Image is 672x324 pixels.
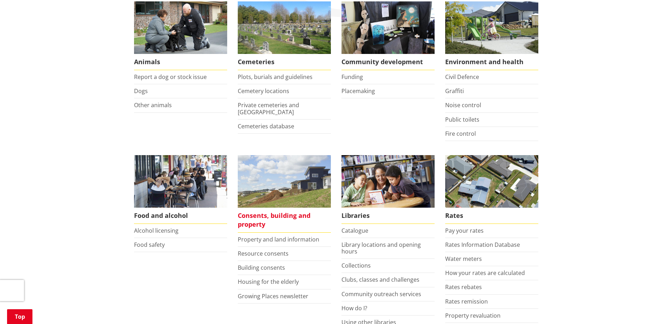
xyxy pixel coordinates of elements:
span: Rates [445,208,538,224]
a: Food and Alcohol in the Waikato Food and alcohol [134,155,227,224]
a: Other animals [134,101,172,109]
span: Food and alcohol [134,208,227,224]
img: Animal Control [134,1,227,54]
a: How do I? [341,304,367,312]
a: Noise control [445,101,481,109]
a: Clubs, classes and challenges [341,276,419,283]
a: Civil Defence [445,73,479,81]
a: How your rates are calculated [445,269,525,277]
a: Funding [341,73,363,81]
a: Rates remission [445,298,488,305]
img: Waikato District Council libraries [341,155,435,208]
a: New housing in Pokeno Environment and health [445,1,538,70]
a: Collections [341,262,371,269]
span: Consents, building and property [238,208,331,233]
a: Huntly Cemetery Cemeteries [238,1,331,70]
a: Plots, burials and guidelines [238,73,313,81]
a: Property and land information [238,236,319,243]
a: Matariki Travelling Suitcase Art Exhibition Community development [341,1,435,70]
span: Environment and health [445,54,538,70]
img: Rates-thumbnail [445,155,538,208]
a: Rates rebates [445,283,482,291]
span: Cemeteries [238,54,331,70]
a: Cemetery locations [238,87,289,95]
a: Report a dog or stock issue [134,73,207,81]
a: Water meters [445,255,482,263]
a: Community outreach services [341,290,421,298]
span: Community development [341,54,435,70]
a: Dogs [134,87,148,95]
a: Cemeteries database [238,122,294,130]
a: Catalogue [341,227,368,234]
a: Housing for the elderly [238,278,299,286]
iframe: Messenger Launcher [640,294,665,320]
a: Growing Places newsletter [238,292,308,300]
a: Library membership is free to everyone who lives in the Waikato district. Libraries [341,155,435,224]
span: Libraries [341,208,435,224]
a: Building consents [238,264,285,271]
a: Property revaluation [445,312,501,319]
a: Alcohol licensing [134,227,178,234]
img: New housing in Pokeno [445,1,538,54]
a: New Pokeno housing development Consents, building and property [238,155,331,233]
a: Pay your rates online Rates [445,155,538,224]
a: Public toilets [445,116,479,123]
a: Library locations and opening hours [341,241,421,255]
a: Pay your rates [445,227,484,234]
a: Placemaking [341,87,375,95]
a: Top [7,309,32,324]
a: Food safety [134,241,165,249]
img: Land and property thumbnail [238,155,331,208]
img: Matariki Travelling Suitcase Art Exhibition [341,1,435,54]
a: Private cemeteries and [GEOGRAPHIC_DATA] [238,101,299,116]
span: Animals [134,54,227,70]
a: Resource consents [238,250,289,257]
a: Rates Information Database [445,241,520,249]
a: Waikato District Council Animal Control team Animals [134,1,227,70]
img: Huntly Cemetery [238,1,331,54]
img: Food and Alcohol in the Waikato [134,155,227,208]
a: Graffiti [445,87,464,95]
a: Fire control [445,130,476,137]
